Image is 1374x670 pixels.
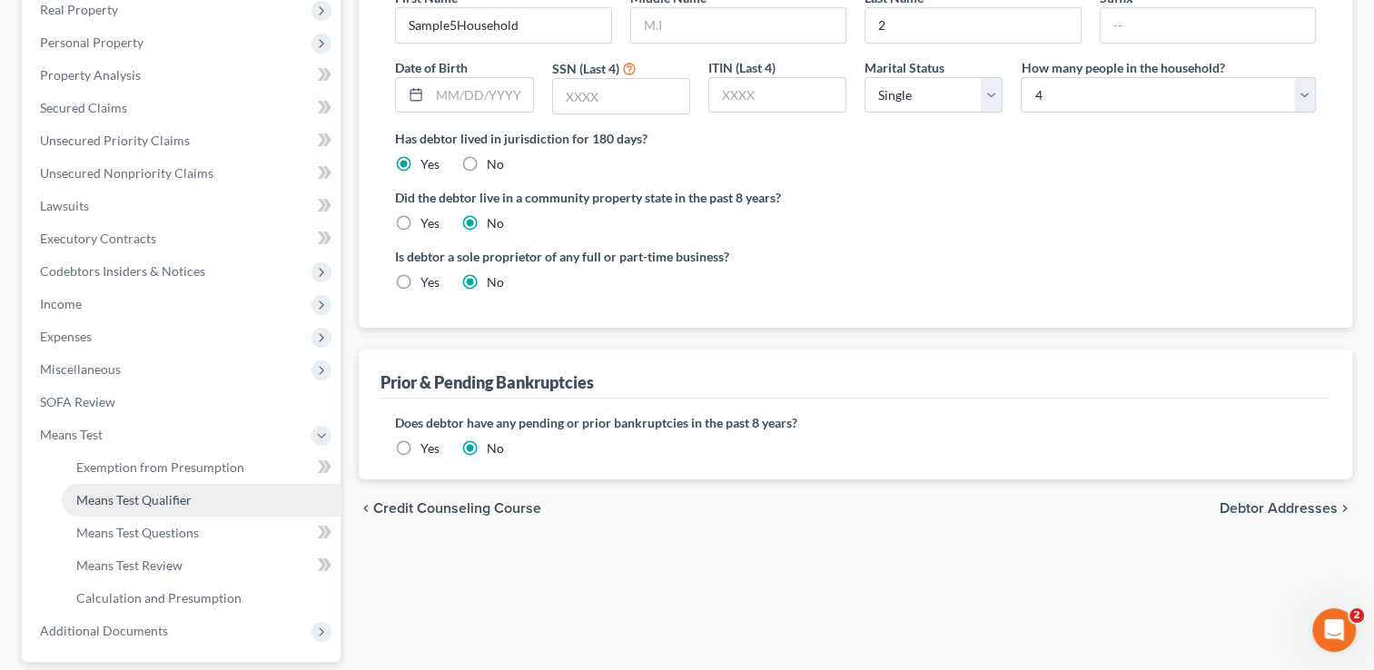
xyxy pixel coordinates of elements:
[40,231,156,246] span: Executory Contracts
[552,59,619,78] label: SSN (Last 4)
[25,222,341,255] a: Executory Contracts
[709,78,845,113] input: XXXX
[553,79,689,113] input: XXXX
[395,129,1316,148] label: Has debtor lived in jurisdiction for 180 days?
[40,198,89,213] span: Lawsuits
[395,58,468,77] label: Date of Birth
[1349,608,1364,623] span: 2
[865,58,944,77] label: Marital Status
[1021,58,1224,77] label: How many people in the household?
[40,2,118,17] span: Real Property
[487,214,504,232] label: No
[420,155,440,173] label: Yes
[62,484,341,517] a: Means Test Qualifier
[1312,608,1356,652] iframe: Intercom live chat
[1220,501,1352,516] button: Debtor Addresses chevron_right
[76,459,244,475] span: Exemption from Presumption
[381,371,594,393] div: Prior & Pending Bankruptcies
[76,525,199,540] span: Means Test Questions
[76,492,192,507] span: Means Test Qualifier
[420,214,440,232] label: Yes
[62,549,341,582] a: Means Test Review
[395,188,1316,207] label: Did the debtor live in a community property state in the past 8 years?
[430,78,532,113] input: MM/DD/YYYY
[25,92,341,124] a: Secured Claims
[40,394,115,409] span: SOFA Review
[708,58,776,77] label: ITIN (Last 4)
[420,439,440,458] label: Yes
[40,67,141,83] span: Property Analysis
[40,623,168,638] span: Additional Documents
[40,329,92,344] span: Expenses
[1220,501,1338,516] span: Debtor Addresses
[25,157,341,190] a: Unsecured Nonpriority Claims
[62,582,341,615] a: Calculation and Presumption
[62,451,341,484] a: Exemption from Presumption
[40,427,103,442] span: Means Test
[487,155,504,173] label: No
[373,501,541,516] span: Credit Counseling Course
[40,34,143,50] span: Personal Property
[40,296,82,311] span: Income
[487,439,504,458] label: No
[40,263,205,279] span: Codebtors Insiders & Notices
[420,273,440,291] label: Yes
[40,100,127,115] span: Secured Claims
[395,413,1316,432] label: Does debtor have any pending or prior bankruptcies in the past 8 years?
[25,59,341,92] a: Property Analysis
[76,590,242,606] span: Calculation and Presumption
[76,557,183,573] span: Means Test Review
[40,133,190,148] span: Unsecured Priority Claims
[487,273,504,291] label: No
[359,501,373,516] i: chevron_left
[25,190,341,222] a: Lawsuits
[40,165,213,181] span: Unsecured Nonpriority Claims
[40,361,121,377] span: Miscellaneous
[25,386,341,419] a: SOFA Review
[25,124,341,157] a: Unsecured Priority Claims
[62,517,341,549] a: Means Test Questions
[1101,8,1315,43] input: --
[396,8,610,43] input: --
[865,8,1080,43] input: --
[395,247,846,266] label: Is debtor a sole proprietor of any full or part-time business?
[359,501,541,516] button: chevron_left Credit Counseling Course
[1338,501,1352,516] i: chevron_right
[631,8,845,43] input: M.I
